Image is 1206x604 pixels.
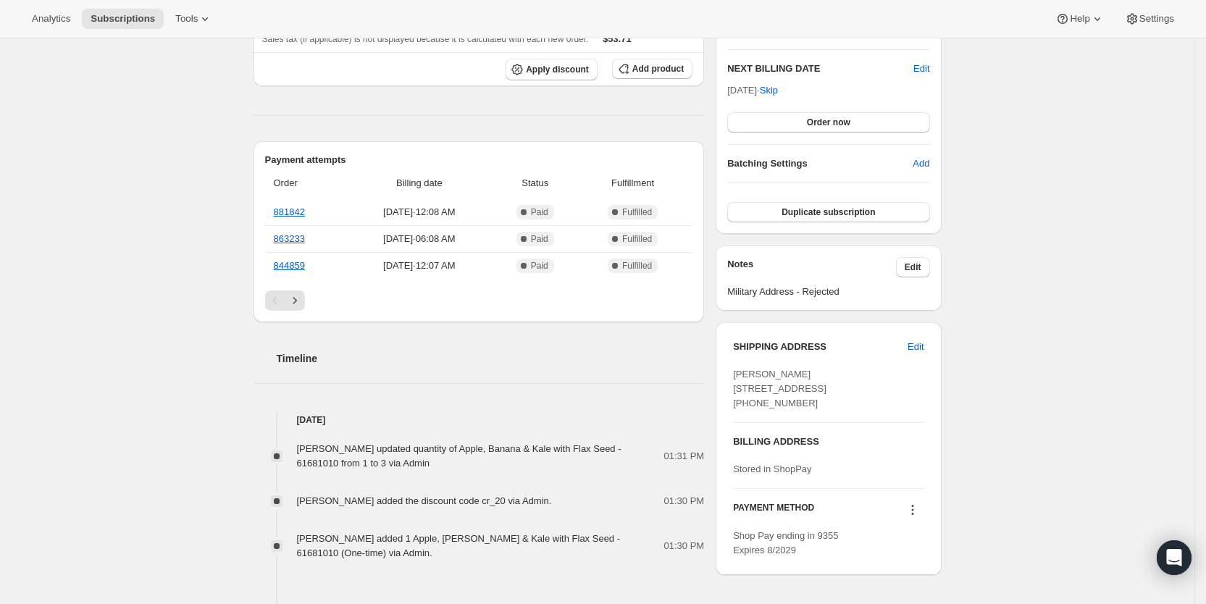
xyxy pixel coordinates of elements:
[622,260,652,272] span: Fulfilled
[622,206,652,218] span: Fulfilled
[526,64,589,75] span: Apply discount
[782,206,875,218] span: Duplicate subscription
[664,449,705,464] span: 01:31 PM
[733,502,814,521] h3: PAYMENT METHOD
[175,13,198,25] span: Tools
[1157,540,1192,575] div: Open Intercom Messenger
[254,413,705,427] h4: [DATE]
[760,83,778,98] span: Skip
[262,34,589,44] span: Sales tax (if applicable) is not displayed because it is calculated with each new order.
[265,153,693,167] h2: Payment attempts
[297,495,552,506] span: [PERSON_NAME] added the discount code cr_20 via Admin.
[23,9,79,29] button: Analytics
[350,232,488,246] span: [DATE] · 06:08 AM
[727,156,913,171] h6: Batching Settings
[913,156,929,171] span: Add
[733,435,924,449] h3: BILLING ADDRESS
[727,285,929,299] span: Military Address - Rejected
[664,539,705,553] span: 01:30 PM
[297,443,621,469] span: [PERSON_NAME] updated quantity of Apple, Banana & Kale with Flax Seed - 61681010 from 1 to 3 via ...
[896,257,930,277] button: Edit
[82,9,164,29] button: Subscriptions
[1047,9,1113,29] button: Help
[531,233,548,245] span: Paid
[265,290,693,311] nav: Pagination
[350,259,488,273] span: [DATE] · 12:07 AM
[904,152,938,175] button: Add
[531,260,548,272] span: Paid
[733,464,811,474] span: Stored in ShopPay
[727,202,929,222] button: Duplicate subscription
[1070,13,1089,25] span: Help
[350,205,488,219] span: [DATE] · 12:08 AM
[612,59,692,79] button: Add product
[167,9,221,29] button: Tools
[751,79,787,102] button: Skip
[32,13,70,25] span: Analytics
[350,176,488,190] span: Billing date
[899,335,932,358] button: Edit
[265,167,346,199] th: Order
[1139,13,1174,25] span: Settings
[913,62,929,76] button: Edit
[632,63,684,75] span: Add product
[603,33,632,44] span: $53.71
[733,369,826,408] span: [PERSON_NAME] [STREET_ADDRESS] [PHONE_NUMBER]
[727,62,913,76] h2: NEXT BILLING DATE
[582,176,684,190] span: Fulfillment
[664,494,705,508] span: 01:30 PM
[91,13,155,25] span: Subscriptions
[274,206,305,217] a: 881842
[733,530,838,555] span: Shop Pay ending in 9355 Expires 8/2029
[285,290,305,311] button: Next
[274,233,305,244] a: 863233
[905,261,921,273] span: Edit
[277,351,705,366] h2: Timeline
[727,257,896,277] h3: Notes
[1116,9,1183,29] button: Settings
[908,340,924,354] span: Edit
[727,112,929,133] button: Order now
[497,176,573,190] span: Status
[807,117,850,128] span: Order now
[622,233,652,245] span: Fulfilled
[506,59,598,80] button: Apply discount
[531,206,548,218] span: Paid
[274,260,305,271] a: 844859
[727,85,778,96] span: [DATE] ·
[297,533,621,558] span: [PERSON_NAME] added 1 Apple, [PERSON_NAME] & Kale with Flax Seed - 61681010 (One-time) via Admin.
[733,340,908,354] h3: SHIPPING ADDRESS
